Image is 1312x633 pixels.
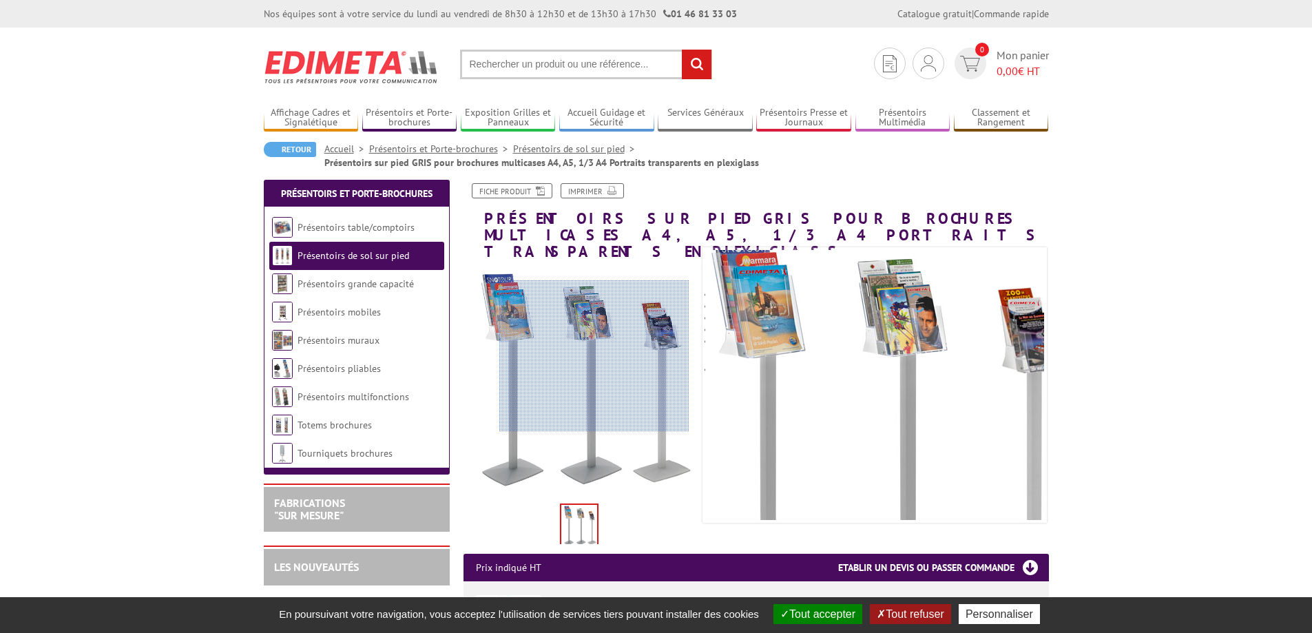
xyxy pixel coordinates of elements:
[272,608,766,620] span: En poursuivant votre navigation, vous acceptez l'utilisation de services tiers pouvant installer ...
[272,415,293,435] img: Totems brochures
[264,41,439,92] img: Edimeta
[921,55,936,72] img: devis rapide
[658,107,753,129] a: Services Généraux
[298,447,393,459] a: Tourniquets brochures
[272,443,293,464] img: Tourniquets brochures
[272,386,293,407] img: Présentoirs multifonctions
[883,55,897,72] img: devis rapide
[362,107,457,129] a: Présentoirs et Porte-brochures
[773,604,862,624] button: Tout accepter
[960,56,980,72] img: devis rapide
[298,249,409,262] a: Présentoirs de sol sur pied
[264,7,737,21] div: Nos équipes sont à votre service du lundi au vendredi de 8h30 à 12h30 et de 13h30 à 17h30
[997,64,1018,78] span: 0,00
[855,107,950,129] a: Présentoirs Multimédia
[913,596,968,610] span: Réf.214710
[298,306,381,318] a: Présentoirs mobiles
[838,554,1049,581] h3: Etablir un devis ou passer commande
[461,107,556,129] a: Exposition Grilles et Panneaux
[298,391,409,403] a: Présentoirs multifonctions
[272,273,293,294] img: Présentoirs grande capacité
[298,334,379,346] a: Présentoirs muraux
[369,143,513,155] a: Présentoirs et Porte-brochures
[559,107,654,129] a: Accueil Guidage et Sécurité
[298,362,381,375] a: Présentoirs pliables
[272,358,293,379] img: Présentoirs pliables
[954,107,1049,129] a: Classement et Rangement
[264,142,316,157] a: Retour
[572,595,1037,611] div: Porte-brochures et revues plexiglass-cristal sur pied GRIS - 3 cases A4 -
[897,7,1049,21] div: |
[513,143,640,155] a: Présentoirs de sol sur pied
[274,560,359,574] a: LES NOUVEAUTÉS
[870,604,950,624] button: Tout refuser
[561,183,624,198] a: Imprimer
[272,217,293,238] img: Présentoirs table/comptoirs
[663,8,737,20] strong: 01 46 81 33 03
[298,278,414,290] a: Présentoirs grande capacité
[272,245,293,266] img: Présentoirs de sol sur pied
[959,604,1040,624] button: Personnaliser (fenêtre modale)
[453,183,1059,260] h1: Présentoirs sur pied GRIS pour brochures multicases A4, A5, 1/3 A4 Portraits transparents en plex...
[272,330,293,351] img: Présentoirs muraux
[997,63,1049,79] span: € HT
[997,48,1049,79] span: Mon panier
[975,43,989,56] span: 0
[324,143,369,155] a: Accueil
[682,50,711,79] input: rechercher
[298,221,415,234] a: Présentoirs table/comptoirs
[274,496,345,522] a: FABRICATIONS"Sur Mesure"
[264,107,359,129] a: Affichage Cadres et Signalétique
[324,156,759,169] li: Présentoirs sur pied GRIS pour brochures multicases A4, A5, 1/3 A4 Portraits transparents en plex...
[974,8,1049,20] a: Commande rapide
[756,107,851,129] a: Présentoirs Presse et Journaux
[476,554,541,581] p: Prix indiqué HT
[281,187,433,200] a: Présentoirs et Porte-brochures
[472,183,552,198] a: Fiche produit
[561,505,597,548] img: presentoirs_de_sol_214710_1.jpg
[897,8,972,20] a: Catalogue gratuit
[272,302,293,322] img: Présentoirs mobiles
[951,48,1049,79] a: devis rapide 0 Mon panier 0,00€ HT
[298,419,372,431] a: Totems brochures
[460,50,712,79] input: Rechercher un produit ou une référence...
